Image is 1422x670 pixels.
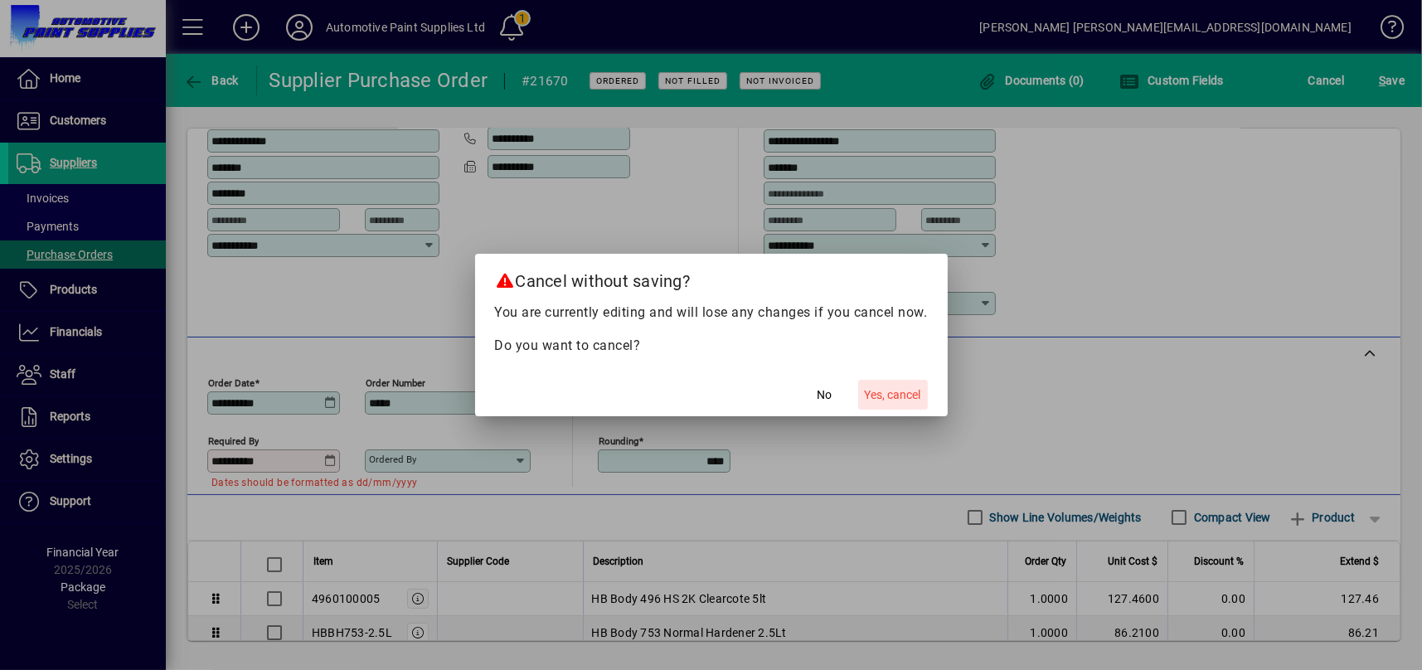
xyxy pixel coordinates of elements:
h2: Cancel without saving? [475,254,948,302]
p: You are currently editing and will lose any changes if you cancel now. [495,303,928,323]
button: Yes, cancel [858,380,928,410]
span: No [818,386,832,404]
span: Yes, cancel [865,386,921,404]
p: Do you want to cancel? [495,336,928,356]
button: No [798,380,852,410]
